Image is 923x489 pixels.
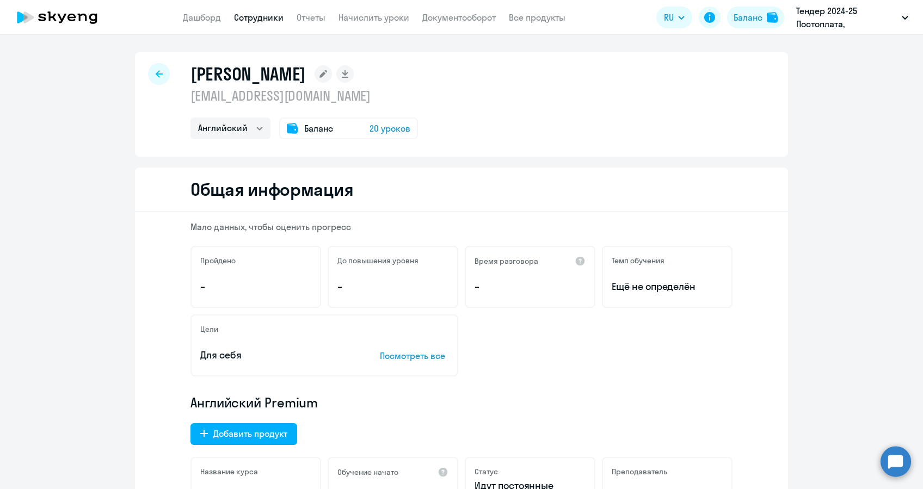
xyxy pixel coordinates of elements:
[767,12,778,23] img: balance
[304,122,333,135] span: Баланс
[475,280,586,294] p: –
[656,7,692,28] button: RU
[200,348,346,362] p: Для себя
[612,467,667,476] h5: Преподаватель
[200,324,218,334] h5: Цели
[337,256,419,265] h5: До повышения уровня
[339,12,409,23] a: Начислить уроки
[612,280,723,294] span: Ещё не определён
[213,427,287,440] div: Добавить продукт
[190,221,733,233] p: Мало данных, чтобы оценить прогресс
[612,256,664,265] h5: Темп обучения
[337,467,398,477] h5: Обучение начато
[509,12,565,23] a: Все продукты
[370,122,410,135] span: 20 уроков
[297,12,325,23] a: Отчеты
[200,467,258,476] h5: Название курса
[190,87,418,104] p: [EMAIL_ADDRESS][DOMAIN_NAME]
[475,256,538,266] h5: Время разговора
[183,12,221,23] a: Дашборд
[190,178,353,200] h2: Общая информация
[475,467,498,476] h5: Статус
[380,349,448,362] p: Посмотреть все
[200,256,236,265] h5: Пройдено
[190,63,306,85] h1: [PERSON_NAME]
[796,4,897,30] p: Тендер 2024-25 Постоплата, [GEOGRAPHIC_DATA], ООО
[734,11,762,24] div: Баланс
[664,11,674,24] span: RU
[190,423,297,445] button: Добавить продукт
[337,280,448,294] p: –
[791,4,914,30] button: Тендер 2024-25 Постоплата, [GEOGRAPHIC_DATA], ООО
[727,7,784,28] button: Балансbalance
[200,280,311,294] p: –
[190,394,318,411] span: Английский Premium
[234,12,284,23] a: Сотрудники
[422,12,496,23] a: Документооборот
